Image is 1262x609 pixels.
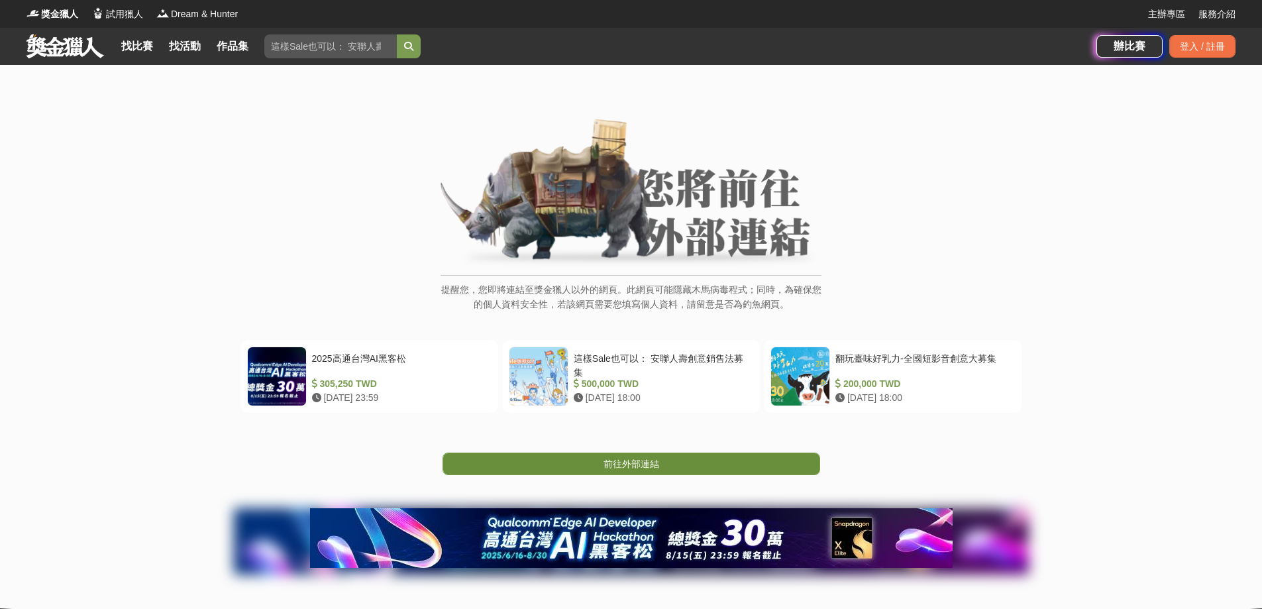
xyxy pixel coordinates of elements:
[310,508,953,568] img: b9cb4af2-d6e3-4f27-8b2d-44722acab629.jpg
[604,459,659,469] span: 前往外部連結
[443,453,820,475] a: 前往外部連結
[574,377,748,391] div: 500,000 TWD
[312,377,486,391] div: 305,250 TWD
[1198,7,1236,21] a: 服務介紹
[1169,35,1236,58] div: 登入 / 註冊
[1148,7,1185,21] a: 主辦專區
[574,391,748,405] div: [DATE] 18:00
[264,34,397,58] input: 這樣Sale也可以： 安聯人壽創意銷售法募集
[574,352,748,377] div: 這樣Sale也可以： 安聯人壽創意銷售法募集
[41,7,78,21] span: 獎金獵人
[312,352,486,377] div: 2025高通台灣AI黑客松
[502,340,760,413] a: 這樣Sale也可以： 安聯人壽創意銷售法募集 500,000 TWD [DATE] 18:00
[156,7,170,20] img: Logo
[240,340,498,413] a: 2025高通台灣AI黑客松 305,250 TWD [DATE] 23:59
[26,7,40,20] img: Logo
[164,37,206,56] a: 找活動
[91,7,143,21] a: Logo試用獵人
[441,119,821,268] img: External Link Banner
[26,7,78,21] a: Logo獎金獵人
[441,282,821,325] p: 提醒您，您即將連結至獎金獵人以外的網頁。此網頁可能隱藏木馬病毒程式；同時，為確保您的個人資料安全性，若該網頁需要您填寫個人資料，請留意是否為釣魚網頁。
[116,37,158,56] a: 找比賽
[106,7,143,21] span: 試用獵人
[835,352,1010,377] div: 翻玩臺味好乳力-全國短影音創意大募集
[91,7,105,20] img: Logo
[312,391,486,405] div: [DATE] 23:59
[211,37,254,56] a: 作品集
[156,7,238,21] a: LogoDream & Hunter
[835,377,1010,391] div: 200,000 TWD
[1096,35,1163,58] a: 辦比賽
[171,7,238,21] span: Dream & Hunter
[764,340,1022,413] a: 翻玩臺味好乳力-全國短影音創意大募集 200,000 TWD [DATE] 18:00
[835,391,1010,405] div: [DATE] 18:00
